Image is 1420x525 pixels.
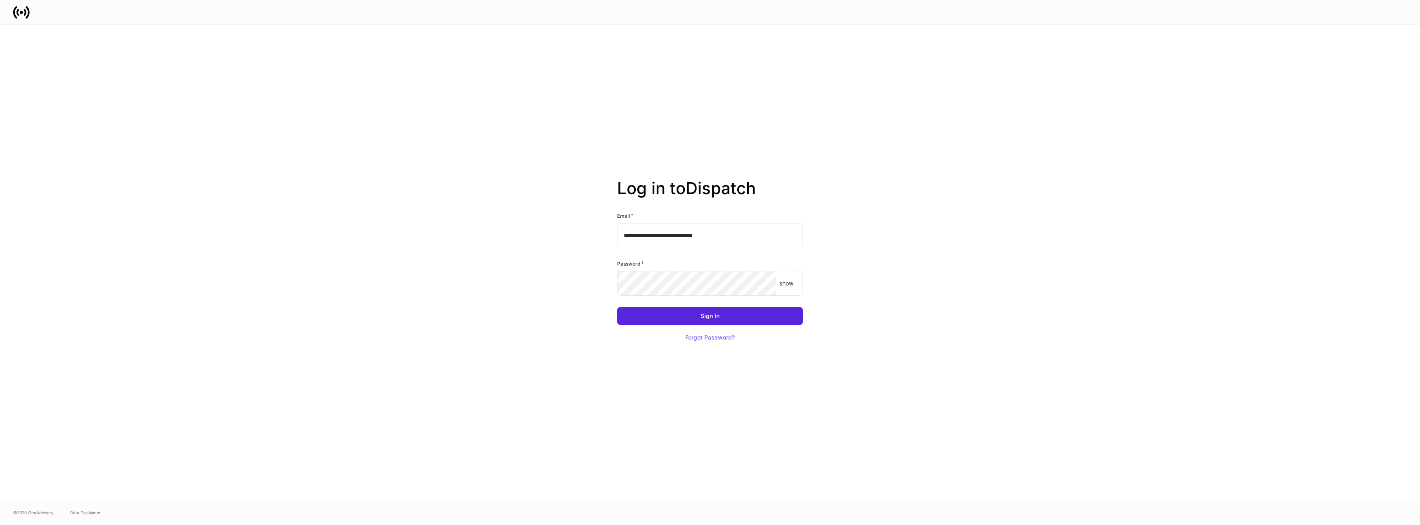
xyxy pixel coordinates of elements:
[617,211,634,220] h6: Email
[685,335,735,340] div: Forgot Password?
[617,178,803,211] h2: Log in to Dispatch
[701,313,719,319] div: Sign In
[70,509,101,516] a: Data Disclaimer
[675,328,745,347] button: Forgot Password?
[779,279,793,287] p: show
[13,509,54,516] span: © 2025 OneAdvisory
[617,307,803,325] button: Sign In
[617,259,644,268] h6: Password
